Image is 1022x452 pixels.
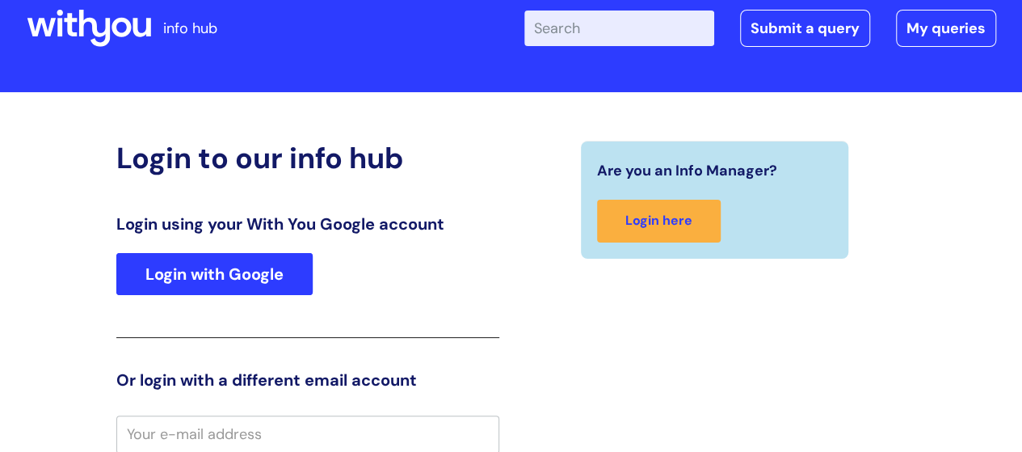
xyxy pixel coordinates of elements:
[116,214,499,234] h3: Login using your With You Google account
[740,10,870,47] a: Submit a query
[116,141,499,175] h2: Login to our info hub
[896,10,996,47] a: My queries
[116,253,313,295] a: Login with Google
[163,15,217,41] p: info hub
[597,200,721,243] a: Login here
[597,158,777,184] span: Are you an Info Manager?
[524,11,714,46] input: Search
[116,370,499,390] h3: Or login with a different email account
